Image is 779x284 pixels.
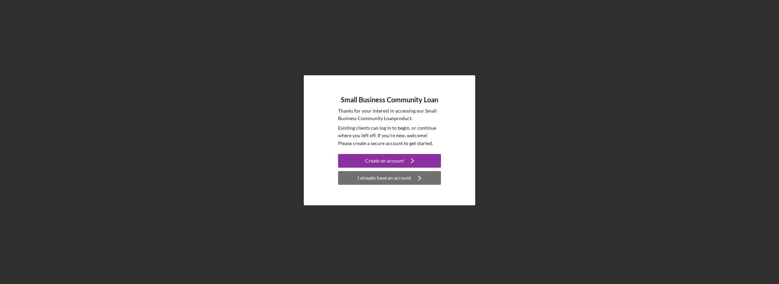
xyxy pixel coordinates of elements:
[358,171,411,185] div: I already have an account
[365,154,404,168] div: Create an account
[338,171,441,185] button: I already have an account
[338,124,441,147] p: Existing clients can log in to begin, or continue where you left off. If you're new, welcome! Ple...
[338,154,441,168] button: Create an account
[341,96,438,104] h4: Small Business Community Loan
[338,107,441,122] p: Thanks for your interest in accessing our Small Business Community Loan product.
[338,154,441,169] a: Create an account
